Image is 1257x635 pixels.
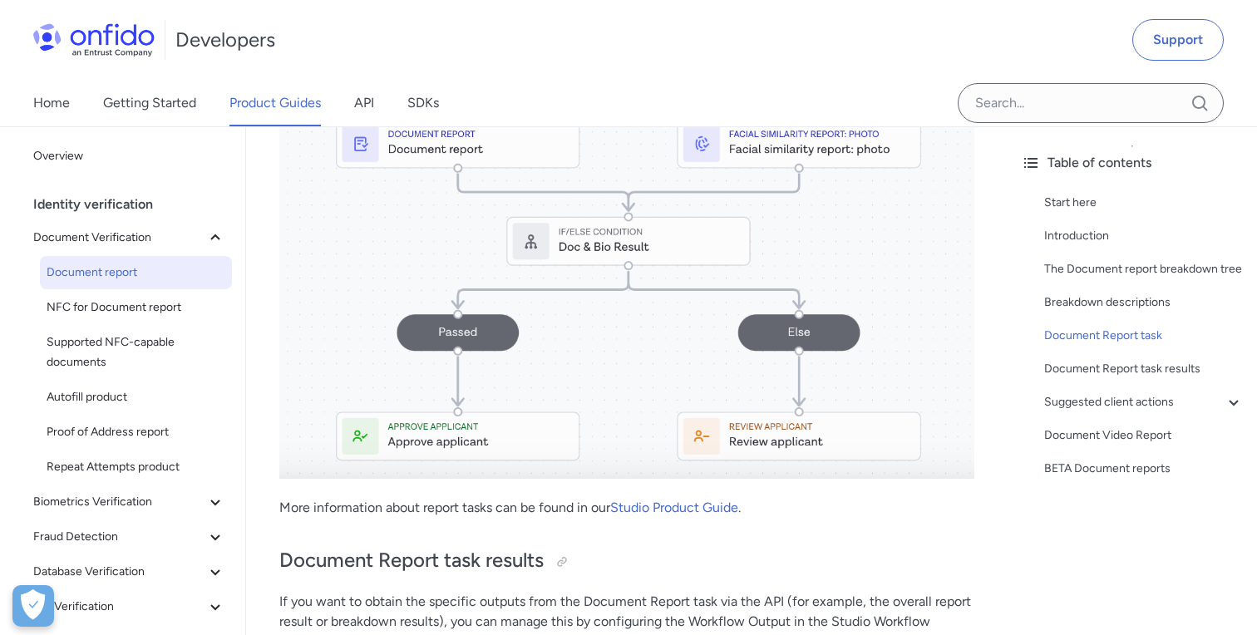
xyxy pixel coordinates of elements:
a: Getting Started [103,80,196,126]
button: Database Verification [27,555,232,588]
span: Biometrics Verification [33,492,205,512]
h2: Document Report task results [279,547,974,575]
p: More information about report tasks can be found in our . [279,498,974,518]
a: Document report [40,256,232,289]
a: BETA Document reports [1044,459,1244,479]
a: Support [1132,19,1224,61]
a: Home [33,80,70,126]
span: Repeat Attempts product [47,457,225,477]
button: Biometrics Verification [27,485,232,519]
a: Document Video Report [1044,426,1244,445]
span: NFC for Document report [47,298,225,317]
a: Introduction [1044,226,1244,246]
button: Open Preferences [12,585,54,627]
span: Database Verification [33,562,205,582]
span: Supported NFC-capable documents [47,332,225,372]
a: Supported NFC-capable documents [40,326,232,379]
button: Fraud Detection [27,520,232,554]
a: Repeat Attempts product [40,450,232,484]
input: Onfido search input field [958,83,1224,123]
div: Cookie Preferences [12,585,54,627]
div: Table of contents [1021,153,1244,173]
a: Breakdown descriptions [1044,293,1244,313]
a: Suggested client actions [1044,392,1244,412]
h1: Developers [175,27,275,53]
a: SDKs [407,80,439,126]
img: Onfido Logo [33,23,155,57]
a: API [354,80,374,126]
span: Autofill product [47,387,225,407]
a: Product Guides [229,80,321,126]
a: Document Report task [1044,326,1244,346]
span: Document report [47,263,225,283]
button: Document Verification [27,221,232,254]
a: The Document report breakdown tree [1044,259,1244,279]
span: Document Verification [33,228,205,248]
a: Autofill product [40,381,232,414]
div: Identity verification [33,188,239,221]
a: Proof of Address report [40,416,232,449]
span: eID Verification [33,597,205,617]
a: Studio Product Guide [610,500,738,515]
span: Overview [33,146,225,166]
a: NFC for Document report [40,291,232,324]
span: Proof of Address report [47,422,225,442]
a: Overview [27,140,232,173]
a: Document Report task results [1044,359,1244,379]
a: Start here [1044,193,1244,213]
button: eID Verification [27,590,232,623]
span: Fraud Detection [33,527,205,547]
